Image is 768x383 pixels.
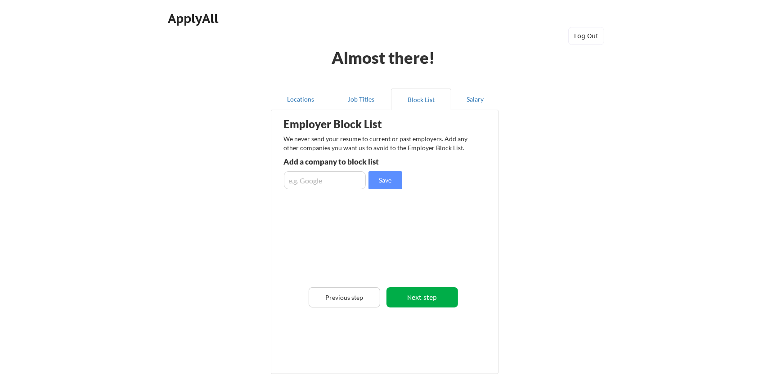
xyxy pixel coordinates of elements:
[451,89,499,110] button: Salary
[284,171,366,189] input: e.g. Google
[271,89,331,110] button: Locations
[309,287,380,307] button: Previous step
[284,119,425,129] div: Employer Block List
[284,134,473,152] div: We never send your resume to current or past employers. Add any other companies you want us to av...
[321,49,446,66] div: Almost there!
[284,158,416,165] div: Add a company to block list
[391,89,451,110] button: Block List
[168,11,221,26] div: ApplyAll
[568,27,604,45] button: Log Out
[331,89,391,110] button: Job Titles
[386,287,458,307] button: Next step
[368,171,402,189] button: Save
